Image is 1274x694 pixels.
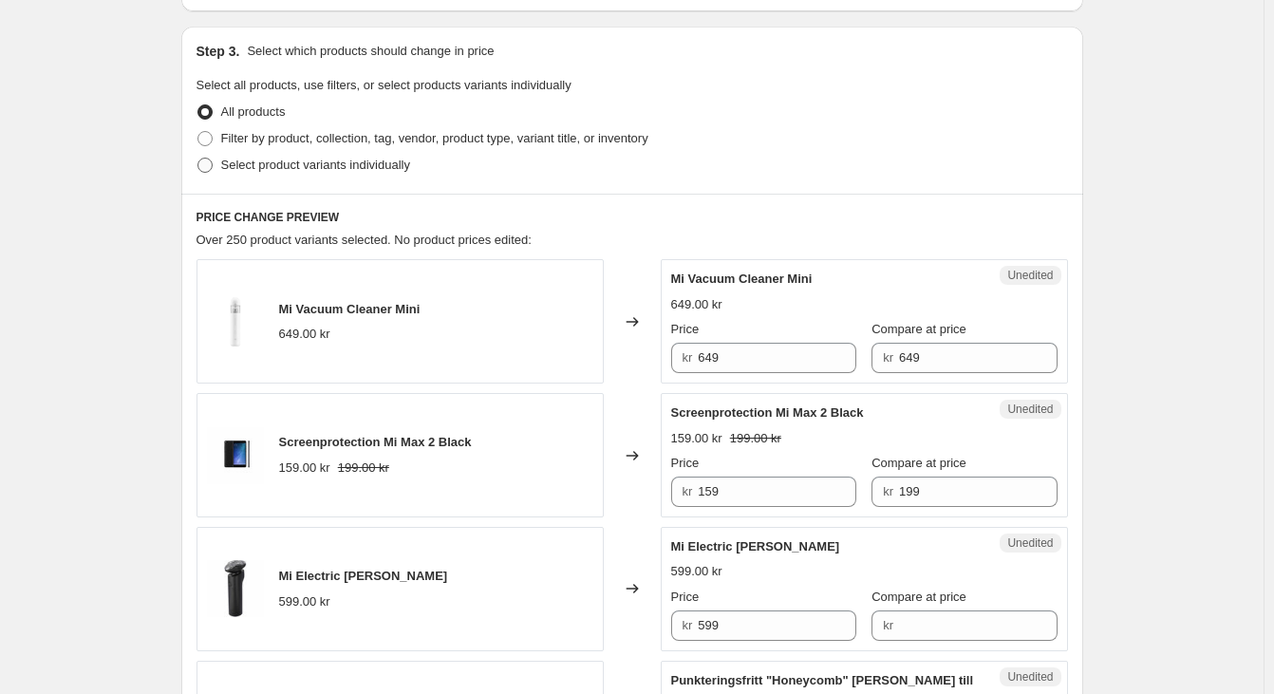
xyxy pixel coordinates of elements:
div: 599.00 kr [279,592,330,611]
div: 649.00 kr [671,295,722,314]
span: Filter by product, collection, tag, vendor, product type, variant title, or inventory [221,131,648,145]
span: Price [671,590,700,604]
span: Mi Electric [PERSON_NAME] [279,569,448,583]
p: Select which products should change in price [247,42,494,61]
span: Unedited [1007,535,1053,551]
span: All products [221,104,286,119]
span: Screenprotection Mi Max 2 Black [671,405,864,420]
span: Compare at price [871,590,966,604]
span: Compare at price [871,456,966,470]
span: kr [883,350,893,365]
span: Price [671,322,700,336]
span: Unedited [1007,669,1053,685]
span: Select all products, use filters, or select products variants individually [197,78,571,92]
div: 599.00 kr [671,562,722,581]
strike: 199.00 kr [730,429,781,448]
span: Screenprotection Mi Max 2 Black [279,435,472,449]
span: Price [671,456,700,470]
span: Mi Vacuum Cleaner Mini [671,272,813,286]
span: Unedited [1007,268,1053,283]
h6: PRICE CHANGE PREVIEW [197,210,1068,225]
span: kr [683,484,693,498]
span: Mi Electric [PERSON_NAME] [671,539,840,553]
div: 159.00 kr [671,429,722,448]
span: Compare at price [871,322,966,336]
span: Over 250 product variants selected. No product prices edited: [197,233,532,247]
img: Screenprotection-Mi-Max-2-Black_80x.jpg [207,427,264,484]
div: 649.00 kr [279,325,330,344]
span: kr [883,484,893,498]
img: Mi-Electric-Shaver_80x.jpg [207,560,264,617]
h2: Step 3. [197,42,240,61]
span: Select product variants individually [221,158,410,172]
span: kr [683,618,693,632]
span: Unedited [1007,402,1053,417]
strike: 199.00 kr [338,459,389,478]
div: 159.00 kr [279,459,330,478]
span: kr [883,618,893,632]
span: Mi Vacuum Cleaner Mini [279,302,421,316]
span: kr [683,350,693,365]
img: 8_bc032546-d356-4c8a-8e92-b5e28b7fa129_80x.png [207,293,264,350]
